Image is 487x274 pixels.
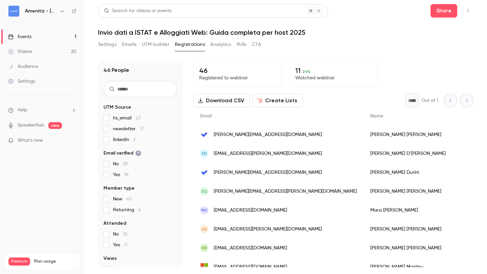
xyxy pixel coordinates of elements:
[113,126,144,132] span: newsletter
[113,266,127,273] span: live
[133,137,136,142] span: 2
[8,107,76,114] li: help-dropdown-opener
[25,8,57,15] h6: Amenitiz - [GEOGRAPHIC_DATA] 🇮🇹
[113,231,128,238] span: No
[202,188,207,194] span: SC
[431,4,457,18] button: Share
[199,66,276,75] p: 46
[113,196,132,202] span: New
[8,48,32,55] div: Videos
[113,115,140,121] span: hs_email
[113,161,128,167] span: No
[18,137,43,144] span: What's new
[193,94,250,107] button: Download CSV
[122,39,136,50] button: Emails
[140,127,144,131] span: 17
[103,220,126,227] span: Attended
[253,94,303,107] button: Create Lists
[202,150,207,157] span: FD
[103,255,117,262] span: Views
[237,39,247,50] button: Polls
[200,168,208,176] img: chekin.com
[302,69,310,74] span: 24 %
[199,75,276,81] p: Registered to webinar
[124,267,127,272] span: 11
[200,263,208,271] img: hotmail.it
[104,7,171,15] div: Search for videos or events
[98,28,473,36] h1: Invio dati a ISTAT e Alloggiati Web: Guida completa per host 2025
[34,259,76,264] span: Plan usage
[175,39,205,50] button: Registrations
[214,169,322,176] span: [PERSON_NAME][EMAIL_ADDRESS][DOMAIN_NAME]
[295,66,372,75] p: 11
[124,172,129,177] span: 18
[48,122,62,129] span: new
[18,107,27,114] span: Help
[113,242,127,248] span: Yes
[142,39,169,50] button: UTM builder
[103,66,129,74] h1: 46 People
[8,63,38,70] div: Audience
[200,114,212,118] span: Email
[202,245,207,251] span: RR
[124,243,127,247] span: 11
[138,208,141,212] span: 6
[98,39,117,50] button: Settings
[103,104,131,111] span: UTM Source
[8,78,35,85] div: Settings
[18,122,44,129] a: SpeakerHub
[126,197,132,201] span: 40
[214,131,322,138] span: [PERSON_NAME][EMAIL_ADDRESS][DOMAIN_NAME]
[136,116,140,120] span: 23
[103,150,141,157] span: Email verified
[8,257,30,266] span: Premium
[214,226,322,233] span: [EMAIL_ADDRESS][PERSON_NAME][DOMAIN_NAME]
[370,114,383,118] span: Name
[202,226,207,232] span: LG
[421,97,438,104] p: Out of 1
[103,185,135,192] span: Member type
[113,171,129,178] span: Yes
[123,162,128,166] span: 28
[214,150,322,157] span: [EMAIL_ADDRESS][PERSON_NAME][DOMAIN_NAME]
[123,232,128,237] span: 35
[214,245,287,252] span: [EMAIL_ADDRESS][DOMAIN_NAME]
[113,207,141,213] span: Returning
[214,207,287,214] span: [EMAIL_ADDRESS][DOMAIN_NAME]
[68,138,76,144] iframe: Noticeable Trigger
[214,188,357,195] span: [PERSON_NAME][EMAIL_ADDRESS][PERSON_NAME][DOMAIN_NAME]
[200,131,208,139] img: chekin.com
[8,6,19,17] img: Amenitiz - Italia 🇮🇹
[252,39,261,50] button: CTA
[113,136,136,143] span: linkedin
[201,207,208,213] span: MC
[210,39,231,50] button: Analytics
[8,33,31,40] div: Events
[295,75,372,81] p: Watched webinar
[214,264,287,271] span: [EMAIL_ADDRESS][DOMAIN_NAME]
